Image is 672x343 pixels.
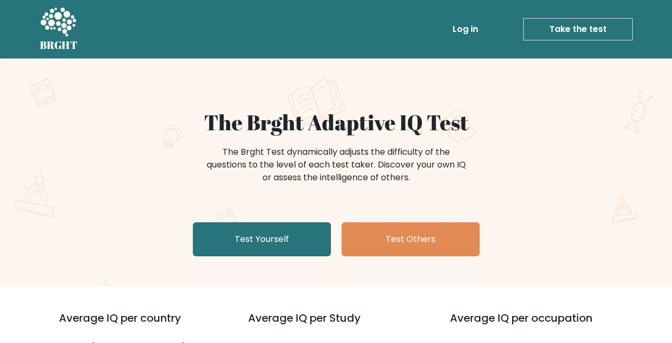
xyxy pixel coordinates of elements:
[40,4,78,54] a: BRGHT
[203,146,469,184] div: The Brght Test dynamically adjusts the difficulty of the questions to the level of each test take...
[193,222,331,256] a: Test Yourself
[523,18,633,40] a: Take the test
[59,312,210,337] h3: Average IQ per country
[448,19,482,40] a: Log in
[450,312,626,337] h3: Average IQ per occupation
[342,222,480,256] a: Test Others
[77,110,596,135] h1: The Brght Adaptive IQ Test
[40,39,78,52] h5: BRGHT
[248,312,424,337] h3: Average IQ per Study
